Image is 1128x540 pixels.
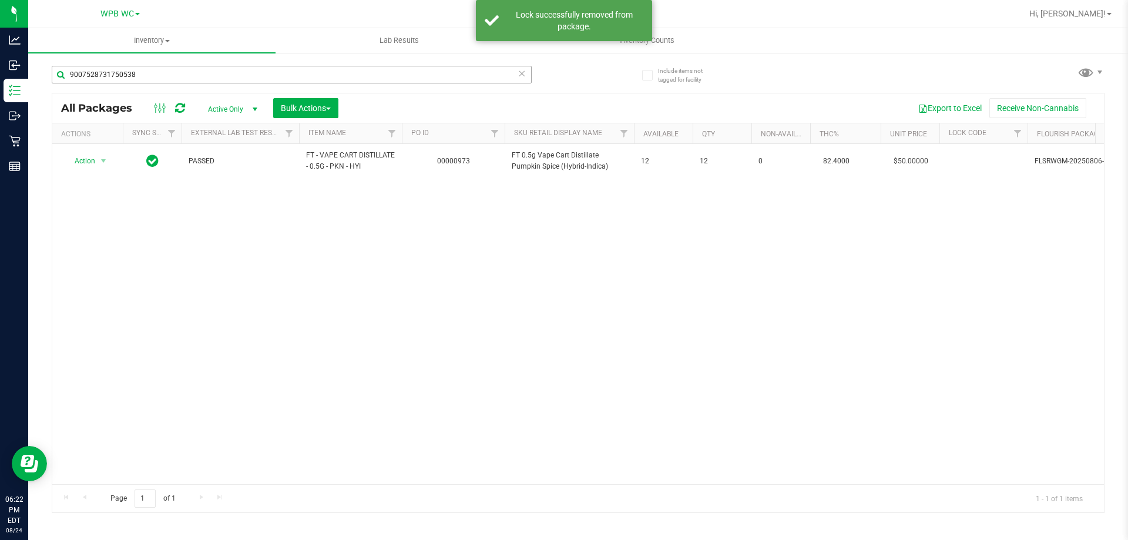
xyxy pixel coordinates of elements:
[9,85,21,96] inline-svg: Inventory
[890,130,927,138] a: Unit Price
[512,150,627,172] span: FT 0.5g Vape Cart Distillate Pumpkin Spice (Hybrid-Indica)
[189,156,292,167] span: PASSED
[306,150,395,172] span: FT - VAPE CART DISTILLATE - 0.5G - PKN - HYI
[5,526,23,535] p: 08/24
[643,130,679,138] a: Available
[758,156,803,167] span: 0
[364,35,435,46] span: Lab Results
[96,153,111,169] span: select
[1029,9,1106,18] span: Hi, [PERSON_NAME]!
[61,130,118,138] div: Actions
[135,489,156,508] input: 1
[28,28,276,53] a: Inventory
[9,135,21,147] inline-svg: Retail
[1008,123,1028,143] a: Filter
[52,66,532,83] input: Search Package ID, Item Name, SKU, Lot or Part Number...
[658,66,717,84] span: Include items not tagged for facility
[817,153,855,170] span: 82.4000
[9,59,21,71] inline-svg: Inbound
[281,103,331,113] span: Bulk Actions
[162,123,182,143] a: Filter
[761,130,813,138] a: Non-Available
[949,129,986,137] a: Lock Code
[505,9,643,32] div: Lock successfully removed from package.
[9,110,21,122] inline-svg: Outbound
[28,35,276,46] span: Inventory
[9,34,21,46] inline-svg: Analytics
[100,9,134,19] span: WPB WC
[273,98,338,118] button: Bulk Actions
[437,157,470,165] a: 00000973
[820,130,839,138] a: THC%
[641,156,686,167] span: 12
[191,129,283,137] a: External Lab Test Result
[411,129,429,137] a: PO ID
[100,489,185,508] span: Page of 1
[518,66,526,81] span: Clear
[12,446,47,481] iframe: Resource center
[888,153,934,170] span: $50.00000
[276,28,523,53] a: Lab Results
[485,123,505,143] a: Filter
[700,156,744,167] span: 12
[64,153,96,169] span: Action
[702,130,715,138] a: Qty
[989,98,1086,118] button: Receive Non-Cannabis
[280,123,299,143] a: Filter
[5,494,23,526] p: 06:22 PM EDT
[9,160,21,172] inline-svg: Reports
[308,129,346,137] a: Item Name
[1026,489,1092,507] span: 1 - 1 of 1 items
[514,129,602,137] a: Sku Retail Display Name
[146,153,159,169] span: In Sync
[132,129,177,137] a: Sync Status
[382,123,402,143] a: Filter
[911,98,989,118] button: Export to Excel
[615,123,634,143] a: Filter
[1037,130,1111,138] a: Flourish Package ID
[61,102,144,115] span: All Packages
